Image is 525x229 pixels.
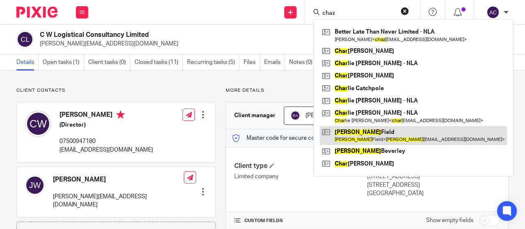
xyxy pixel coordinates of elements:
img: svg%3E [25,111,51,137]
p: [EMAIL_ADDRESS][DOMAIN_NAME] [59,146,153,154]
h4: [PERSON_NAME] [59,111,153,121]
label: Show empty fields [426,216,473,224]
input: Search [322,10,395,17]
p: Master code for secure communications and files [232,134,374,142]
a: Client tasks (0) [88,54,130,70]
img: Pixie [16,7,57,18]
a: Recurring tasks (5) [187,54,240,70]
img: svg%3E [25,175,45,195]
p: Client contacts [16,87,216,94]
h5: (Director) [59,121,153,129]
p: Limited company [234,172,367,181]
p: [STREET_ADDRESS] [367,181,500,189]
a: Emails [264,54,285,70]
h2: C W Logistical Consultancy Limited [40,31,326,39]
p: [GEOGRAPHIC_DATA] [367,189,500,197]
img: svg%3E [486,6,500,19]
img: svg%3E [16,31,34,48]
p: [PERSON_NAME][EMAIL_ADDRESS][DOMAIN_NAME] [53,193,184,209]
a: Files [244,54,260,70]
i: Primary [116,111,125,119]
h4: CUSTOM FIELDS [234,218,367,224]
img: svg%3E [290,111,300,120]
h4: [PERSON_NAME] [53,175,184,184]
span: [PERSON_NAME] [306,113,351,118]
p: More details [226,87,509,94]
a: Closed tasks (11) [135,54,183,70]
a: Open tasks (1) [43,54,84,70]
a: Notes (0) [289,54,317,70]
p: [STREET_ADDRESS] [367,172,500,181]
a: Details [16,54,39,70]
p: [PERSON_NAME][EMAIL_ADDRESS][DOMAIN_NAME] [40,40,397,48]
h4: Client type [234,162,367,170]
h3: Client manager [234,111,276,120]
button: Clear [401,7,409,15]
p: 07500947180 [59,137,153,145]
